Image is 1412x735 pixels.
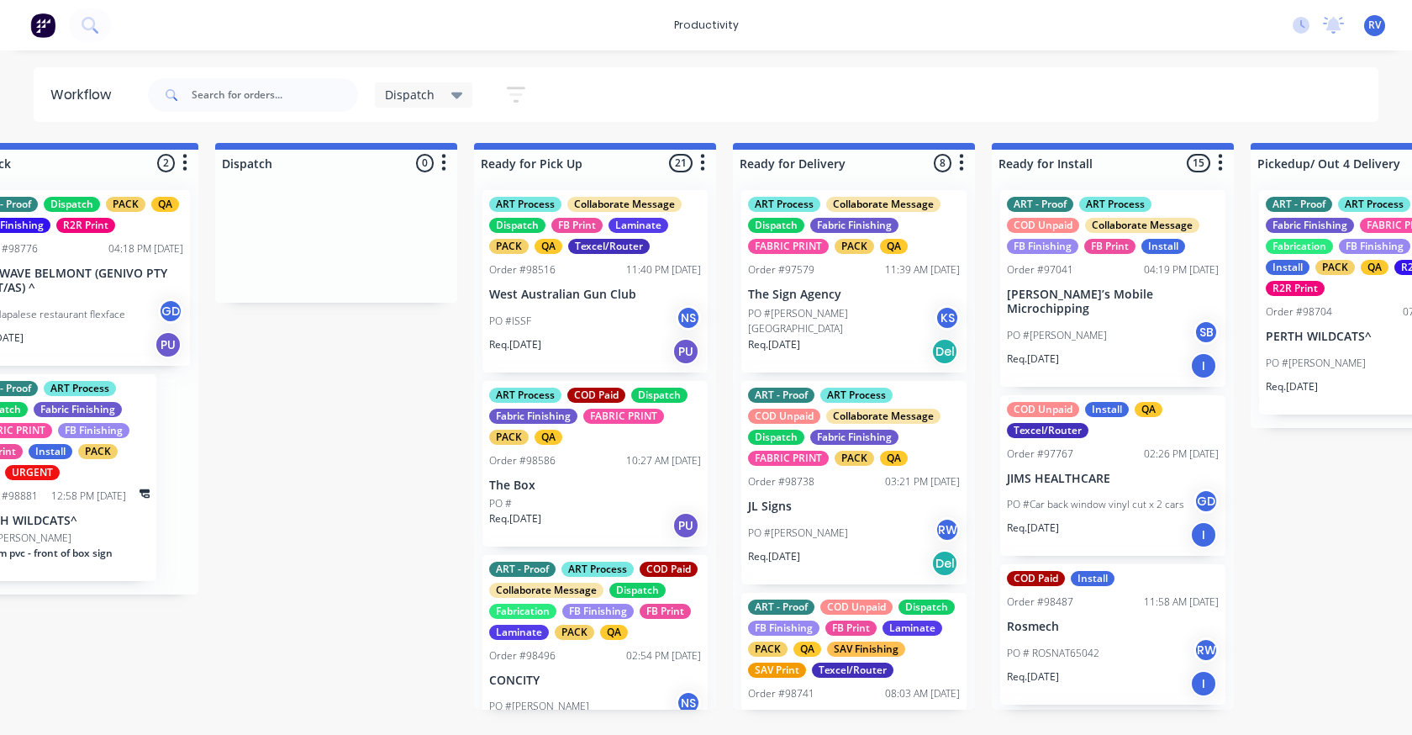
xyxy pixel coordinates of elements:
div: Install [1085,402,1129,417]
div: R2R Print [56,218,115,233]
div: Texcel/Router [812,663,893,678]
div: 04:18 PM [DATE] [108,241,183,256]
p: PO # ROSNAT65042 [1007,646,1099,661]
div: NS [676,305,701,330]
div: FB Finishing [58,423,129,438]
div: Order #98516 [489,262,556,278]
div: QA [880,239,908,254]
div: KS [935,305,960,330]
div: PACK [835,239,874,254]
div: Dispatch [489,218,545,233]
div: Order #98738 [748,474,814,489]
div: R2R Print [1266,281,1325,296]
div: Dispatch [898,600,955,615]
div: Del [931,338,958,365]
div: FB Finishing [562,604,634,619]
div: Fabric Finishing [810,218,898,233]
div: ART - Proof [748,600,814,615]
input: Search for orders... [192,78,358,112]
p: Rosmech [1007,620,1219,634]
div: Dispatch [748,430,804,445]
div: Install [1141,239,1185,254]
div: Collaborate Message [489,583,603,598]
div: Install [1266,260,1309,275]
div: COD PaidInstallOrder #9848711:58 AM [DATE]RosmechPO # ROSNAT65042RWReq.[DATE]I [1000,564,1225,705]
div: Install [1071,571,1114,586]
div: PU [672,338,699,365]
div: 08:03 AM [DATE] [885,686,960,701]
div: 02:54 PM [DATE] [626,648,701,664]
div: Fabric Finishing [810,430,898,445]
div: Order #97579 [748,262,814,278]
p: Req. [DATE] [1007,352,1059,367]
p: PO #[PERSON_NAME] [489,699,589,714]
p: PO #[PERSON_NAME] [1007,328,1107,343]
div: ART Process [1338,197,1410,212]
p: [PERSON_NAME]’s Mobile Microchipping [1007,288,1219,316]
div: Order #98586 [489,453,556,468]
div: PACK [489,239,529,254]
span: RV [1368,18,1381,33]
p: Req. [DATE] [748,337,800,352]
div: RW [935,517,960,542]
div: PU [672,512,699,539]
div: 04:19 PM [DATE] [1144,262,1219,278]
div: FABRIC PRINT [748,239,829,254]
div: 11:40 PM [DATE] [626,262,701,278]
div: PACK [489,430,529,445]
div: Install [29,444,72,459]
div: COD Paid [567,388,625,403]
div: Order #98487 [1007,595,1073,610]
div: COD Paid [1007,571,1065,586]
div: 12:58 PM [DATE] [51,489,126,504]
div: Fabric Finishing [34,402,122,417]
div: Collaborate Message [826,197,940,212]
div: ART Process [489,197,561,212]
div: Dispatch [609,583,666,598]
div: Fabrication [1266,239,1333,254]
div: Order #98704 [1266,304,1332,320]
div: QA [880,451,908,466]
div: QA [535,430,562,445]
p: PO #ISSF [489,314,531,329]
p: PO #Car back window vinyl cut x 2 cars [1007,497,1184,512]
div: 02:26 PM [DATE] [1144,447,1219,462]
div: ART Process [820,388,893,403]
div: SAV Finishing [827,642,905,657]
p: JIMS HEALTHCARE [1007,472,1219,486]
div: I [1190,352,1217,379]
p: PO #[PERSON_NAME] [1266,356,1366,371]
div: Dispatch [748,218,804,233]
p: Req. [DATE] [489,511,541,526]
div: Laminate [609,218,668,233]
div: Collaborate Message [826,409,940,424]
div: NS [676,690,701,716]
p: JL Signs [748,500,960,514]
div: QA [600,625,628,640]
div: ART Process [748,197,820,212]
div: GD [158,299,183,324]
div: 11:39 AM [DATE] [885,262,960,278]
div: ART ProcessCollaborate MessageDispatchFB PrintLaminatePACKQATexcel/RouterOrder #9851611:40 PM [DA... [482,190,708,373]
p: Req. [DATE] [1266,379,1318,394]
div: FB Print [825,621,877,636]
div: PACK [835,451,874,466]
p: Req. [DATE] [748,549,800,564]
div: COD UnpaidInstallQATexcel/RouterOrder #9776702:26 PM [DATE]JIMS HEALTHCAREPO #Car back window vin... [1000,395,1225,557]
div: PU [155,331,182,358]
div: 03:21 PM [DATE] [885,474,960,489]
div: ART Process [44,381,116,396]
div: PACK [106,197,145,212]
div: 10:27 AM [DATE] [626,453,701,468]
div: ART ProcessCOD PaidDispatchFabric FinishingFABRIC PRINTPACKQAOrder #9858610:27 AM [DATE]The BoxPO... [482,381,708,547]
div: FABRIC PRINT [583,409,664,424]
div: SB [1193,320,1219,345]
div: Fabric Finishing [489,409,577,424]
p: Req. [DATE] [1007,669,1059,685]
div: COD Unpaid [748,409,820,424]
div: PACK [748,642,788,657]
div: PACK [1315,260,1355,275]
p: PO #[PERSON_NAME] [748,526,848,541]
p: The Sign Agency [748,288,960,302]
div: GD [1193,489,1219,514]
